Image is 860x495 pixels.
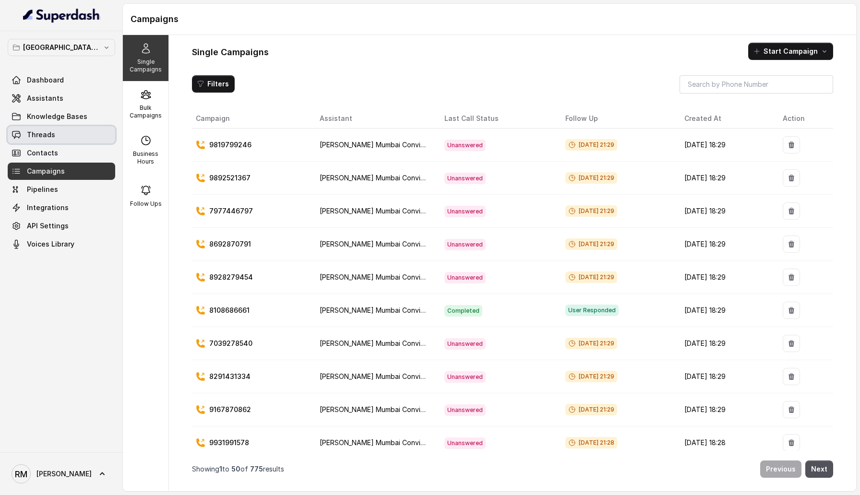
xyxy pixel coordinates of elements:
p: Showing to of results [192,464,284,474]
p: 9819799246 [209,140,251,150]
span: Unanswered [444,437,486,449]
span: Integrations [27,203,69,212]
img: light.svg [23,8,100,23]
span: Voices Library [27,239,74,249]
span: [DATE] 21:29 [565,238,617,250]
td: [DATE] 18:29 [677,327,775,360]
span: [DATE] 21:29 [565,338,617,349]
span: [PERSON_NAME] Mumbai Conviction HR Outbound Assistant [320,273,514,281]
td: [DATE] 18:29 [677,228,775,261]
a: Integrations [8,199,115,216]
span: [PERSON_NAME] Mumbai Conviction HR Outbound Assistant [320,240,514,248]
span: Unanswered [444,338,486,350]
span: Unanswered [444,404,486,416]
p: 8108686661 [209,306,250,315]
span: Unanswered [444,140,486,151]
a: Threads [8,126,115,143]
h1: Single Campaigns [192,45,269,60]
span: [DATE] 21:29 [565,205,617,217]
span: Knowledge Bases [27,112,87,121]
td: [DATE] 18:28 [677,426,775,460]
p: 9167870862 [209,405,251,414]
span: Pipelines [27,185,58,194]
span: Unanswered [444,173,486,184]
span: 775 [250,465,263,473]
button: Previous [760,460,801,478]
span: Contacts [27,148,58,158]
span: [DATE] 21:29 [565,404,617,415]
td: [DATE] 18:29 [677,294,775,327]
span: Threads [27,130,55,140]
a: Voices Library [8,236,115,253]
a: Contacts [8,144,115,162]
p: 8291431334 [209,372,251,381]
span: 50 [231,465,240,473]
th: Campaign [192,109,312,129]
span: [PERSON_NAME] Mumbai Conviction HR Outbound Assistant [320,207,514,215]
input: Search by Phone Number [680,75,833,94]
td: [DATE] 18:29 [677,261,775,294]
p: 7977446797 [209,206,253,216]
span: [PERSON_NAME] Mumbai Conviction HR Outbound Assistant [320,372,514,380]
span: Dashboard [27,75,64,85]
span: [PERSON_NAME] Mumbai Conviction HR Outbound Assistant [320,141,514,149]
text: RM [15,469,27,479]
th: Action [775,109,833,129]
h1: Campaigns [131,12,848,27]
span: [PERSON_NAME] [36,469,92,479]
td: [DATE] 18:29 [677,162,775,195]
span: [DATE] 21:29 [565,139,617,151]
span: [DATE] 21:29 [565,172,617,184]
p: [GEOGRAPHIC_DATA] - [GEOGRAPHIC_DATA] - [GEOGRAPHIC_DATA] [23,42,100,53]
span: Unanswered [444,272,486,283]
a: Knowledge Bases [8,108,115,125]
span: Unanswered [444,371,486,383]
span: [DATE] 21:29 [565,271,617,283]
a: API Settings [8,217,115,235]
p: Business Hours [127,150,165,165]
p: 7039278540 [209,339,252,348]
span: Unanswered [444,239,486,250]
th: Assistant [312,109,437,129]
span: API Settings [27,221,69,231]
th: Follow Up [558,109,677,129]
button: Start Campaign [748,43,833,60]
p: 9931991578 [209,438,249,448]
button: [GEOGRAPHIC_DATA] - [GEOGRAPHIC_DATA] - [GEOGRAPHIC_DATA] [8,39,115,56]
span: Completed [444,305,482,317]
a: [PERSON_NAME] [8,460,115,487]
td: [DATE] 18:29 [677,393,775,426]
p: Follow Ups [130,200,162,208]
span: [PERSON_NAME] Mumbai Conviction HR Outbound Assistant [320,405,514,413]
p: 8928279454 [209,272,253,282]
a: Pipelines [8,181,115,198]
span: [DATE] 21:28 [565,437,617,448]
span: 1 [219,465,222,473]
a: Dashboard [8,71,115,89]
span: [PERSON_NAME] Mumbai Conviction HR Outbound Assistant [320,438,514,447]
span: Assistants [27,94,63,103]
p: 9892521367 [209,173,251,183]
span: [PERSON_NAME] Mumbai Conviction HR Outbound Assistant [320,339,514,347]
p: Bulk Campaigns [127,104,165,119]
span: User Responded [565,305,619,316]
td: [DATE] 18:29 [677,360,775,393]
span: Campaigns [27,166,65,176]
span: [PERSON_NAME] Mumbai Conviction HR Outbound Assistant [320,306,514,314]
button: Filters [192,75,235,93]
span: [DATE] 21:29 [565,371,617,382]
nav: Pagination [192,455,833,483]
span: [PERSON_NAME] Mumbai Conviction HR Outbound Assistant [320,174,514,182]
p: Single Campaigns [127,58,165,73]
a: Campaigns [8,163,115,180]
p: 8692870791 [209,239,251,249]
span: Unanswered [444,206,486,217]
button: Next [805,460,833,478]
td: [DATE] 18:29 [677,195,775,228]
td: [DATE] 18:29 [677,129,775,162]
th: Created At [677,109,775,129]
th: Last Call Status [437,109,558,129]
a: Assistants [8,90,115,107]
